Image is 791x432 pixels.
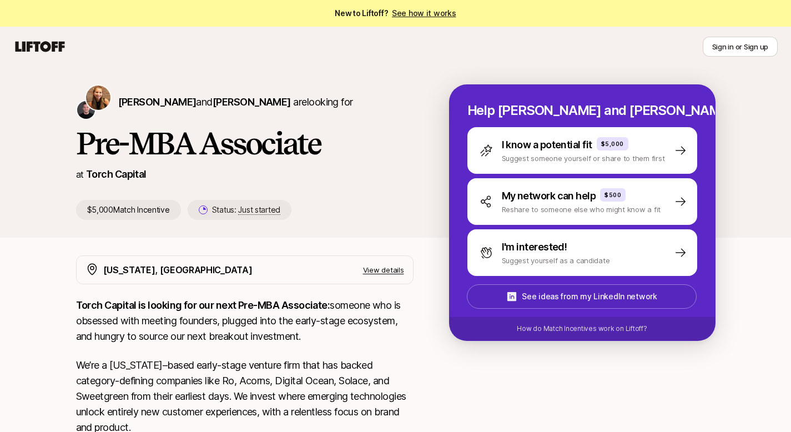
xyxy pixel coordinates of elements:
[86,168,147,180] a: Torch Capital
[76,167,84,182] p: at
[77,101,95,119] img: Christopher Harper
[76,127,414,160] h1: Pre-MBA Associate
[502,239,567,255] p: I'm interested!
[103,263,253,277] p: [US_STATE], [GEOGRAPHIC_DATA]
[196,96,290,108] span: and
[502,137,592,153] p: I know a potential fit
[502,204,661,215] p: Reshare to someone else who might know a fit
[502,153,665,164] p: Suggest someone yourself or share to them first
[467,103,697,118] p: Help [PERSON_NAME] and [PERSON_NAME] hire
[604,190,621,199] p: $500
[76,200,181,220] p: $5,000 Match Incentive
[502,255,610,266] p: Suggest yourself as a candidate
[363,264,404,275] p: View details
[703,37,778,57] button: Sign in or Sign up
[118,96,197,108] span: [PERSON_NAME]
[213,96,291,108] span: [PERSON_NAME]
[392,8,456,18] a: See how it works
[238,205,280,215] span: Just started
[118,94,353,110] p: are looking for
[467,284,697,309] button: See ideas from my LinkedIn network
[76,298,414,344] p: someone who is obsessed with meeting founders, plugged into the early-stage ecosystem, and hungry...
[86,86,110,110] img: Katie Reiner
[76,299,330,311] strong: Torch Capital is looking for our next Pre-MBA Associate:
[522,290,657,303] p: See ideas from my LinkedIn network
[212,203,280,217] p: Status:
[517,324,647,334] p: How do Match Incentives work on Liftoff?
[502,188,596,204] p: My network can help
[601,139,624,148] p: $5,000
[335,7,456,20] span: New to Liftoff?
